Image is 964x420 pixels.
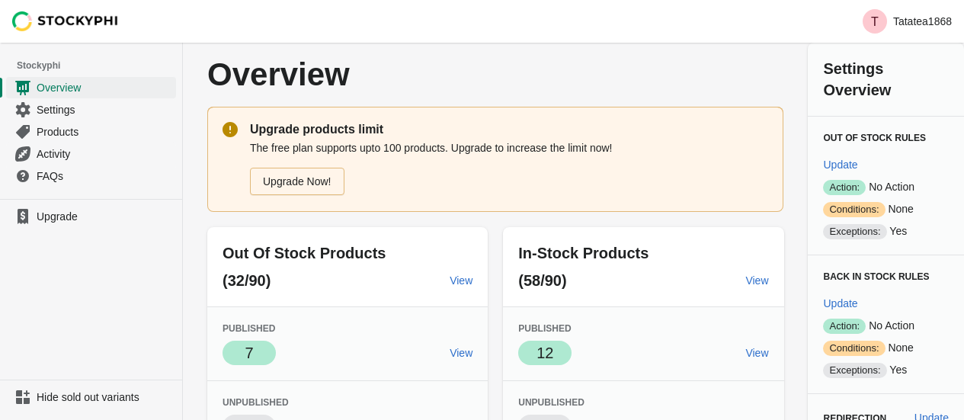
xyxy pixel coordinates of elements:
[823,60,891,98] span: Settings Overview
[857,6,958,37] button: Avatar with initials TTatatea1868
[37,80,173,95] span: Overview
[250,168,344,195] a: Upgrade Now!
[817,290,863,317] button: Update
[823,159,857,171] span: Update
[6,165,176,187] a: FAQs
[518,323,571,334] span: Published
[518,245,649,261] span: In-Stock Products
[823,319,866,334] span: Action:
[444,339,479,367] a: View
[37,390,173,405] span: Hide sold out variants
[823,180,866,195] span: Action:
[823,341,885,356] span: Conditions:
[823,271,949,283] h3: Back in Stock Rules
[444,267,479,294] a: View
[223,323,275,334] span: Published
[823,318,949,334] p: No Action
[12,11,119,31] img: Stockyphi
[223,272,271,289] span: (32/90)
[223,397,289,408] span: Unpublished
[871,15,879,28] text: T
[245,345,253,361] span: 7
[893,15,952,27] p: Tatatea1868
[223,245,386,261] span: Out Of Stock Products
[823,363,886,378] span: Exceptions:
[823,340,949,356] p: None
[518,397,584,408] span: Unpublished
[6,143,176,165] a: Activity
[37,102,173,117] span: Settings
[536,345,553,361] span: 12
[6,120,176,143] a: Products
[250,140,768,155] p: The free plan supports upto 100 products. Upgrade to increase the limit now!
[863,9,887,34] span: Avatar with initials T
[823,362,949,378] p: Yes
[745,347,768,359] span: View
[17,58,182,73] span: Stockyphi
[518,272,566,289] span: (58/90)
[450,347,472,359] span: View
[37,168,173,184] span: FAQs
[37,124,173,139] span: Products
[37,146,173,162] span: Activity
[817,151,863,178] button: Update
[823,224,886,239] span: Exceptions:
[823,202,885,217] span: Conditions:
[823,297,857,309] span: Update
[739,339,774,367] a: View
[6,76,176,98] a: Overview
[450,274,472,287] span: View
[823,132,949,144] h3: Out of Stock Rules
[6,386,176,408] a: Hide sold out variants
[823,179,949,195] p: No Action
[37,209,173,224] span: Upgrade
[207,58,561,91] p: Overview
[823,201,949,217] p: None
[823,223,949,239] p: Yes
[6,98,176,120] a: Settings
[6,206,176,227] a: Upgrade
[739,267,774,294] a: View
[745,274,768,287] span: View
[250,120,768,139] p: Upgrade products limit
